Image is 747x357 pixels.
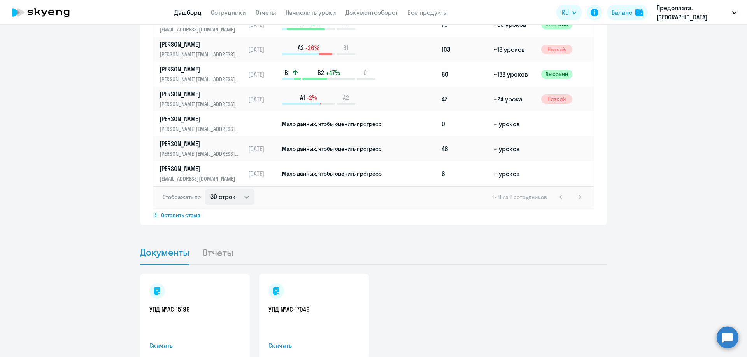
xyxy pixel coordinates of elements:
a: [PERSON_NAME][PERSON_NAME][EMAIL_ADDRESS][DOMAIN_NAME] [160,40,245,59]
span: B2 [317,68,324,77]
span: A1 [300,93,305,102]
td: 47 [438,87,491,111]
span: -2% [307,93,317,102]
td: 0 [438,111,491,136]
span: C1 [363,68,369,77]
p: [PERSON_NAME] [160,115,240,123]
span: Мало данных, чтобы оценить прогресс [282,145,382,152]
a: УПД №AC-17046 [268,305,359,313]
span: Оставить отзыв [161,212,200,219]
td: [DATE] [245,136,281,161]
a: Начислить уроки [286,9,336,16]
a: [PERSON_NAME][EMAIL_ADDRESS][DOMAIN_NAME] [160,164,245,183]
a: УПД №AC-15199 [149,305,240,313]
button: Предоплата, [GEOGRAPHIC_DATA]. ПРОЕКТНАЯ ЛОГИСТИКА, ООО [652,3,740,22]
a: Отчеты [256,9,276,16]
td: 46 [438,136,491,161]
span: RU [562,8,569,17]
div: Баланс [612,8,632,17]
span: Мало данных, чтобы оценить прогресс [282,170,382,177]
td: [DATE] [245,37,281,62]
p: [PERSON_NAME] [160,90,240,98]
span: Низкий [541,45,572,54]
a: Сотрудники [211,9,246,16]
td: 60 [438,62,491,87]
a: [PERSON_NAME][PERSON_NAME][EMAIL_ADDRESS][DOMAIN_NAME] [160,115,245,133]
a: [PERSON_NAME][PERSON_NAME][EMAIL_ADDRESS][DOMAIN_NAME] [160,90,245,108]
span: Мало данных, чтобы оценить прогресс [282,120,382,127]
p: [PERSON_NAME][EMAIL_ADDRESS][DOMAIN_NAME] [160,150,240,158]
td: [DATE] [245,87,281,111]
img: balance [635,9,643,16]
ul: Tabs [140,240,607,265]
a: Дашборд [174,9,202,16]
td: ~18 уроков [491,37,538,62]
p: [EMAIL_ADDRESS][DOMAIN_NAME] [160,25,240,34]
span: Скачать [149,341,240,350]
td: [DATE] [245,62,281,87]
p: [PERSON_NAME] [160,65,240,73]
span: Высокий [541,70,572,79]
p: [PERSON_NAME] [160,139,240,148]
span: 1 - 11 из 11 сотрудников [492,193,547,200]
span: A2 [298,44,304,52]
button: RU [556,5,582,20]
span: +47% [326,68,340,77]
p: [EMAIL_ADDRESS][DOMAIN_NAME] [160,174,240,183]
p: [PERSON_NAME][EMAIL_ADDRESS][DOMAIN_NAME] [160,75,240,84]
a: Все продукты [407,9,448,16]
td: [DATE] [245,161,281,186]
span: Низкий [541,94,572,104]
span: Отображать по: [163,193,202,200]
td: ~ уроков [491,111,538,136]
span: B1 [343,44,349,52]
p: Предоплата, [GEOGRAPHIC_DATA]. ПРОЕКТНАЯ ЛОГИСТИКА, ООО [656,3,729,22]
span: Скачать [268,341,359,350]
a: [PERSON_NAME][PERSON_NAME][EMAIL_ADDRESS][DOMAIN_NAME] [160,139,245,158]
td: 6 [438,161,491,186]
td: ~24 урока [491,87,538,111]
a: [PERSON_NAME][PERSON_NAME][EMAIL_ADDRESS][DOMAIN_NAME] [160,65,245,84]
td: ~138 уроков [491,62,538,87]
td: ~ уроков [491,136,538,161]
td: ~ уроков [491,161,538,186]
span: Документы [140,246,189,258]
span: -26% [305,44,319,52]
p: [PERSON_NAME] [160,40,240,49]
p: [PERSON_NAME][EMAIL_ADDRESS][DOMAIN_NAME] [160,50,240,59]
span: B1 [284,68,290,77]
span: A2 [343,93,349,102]
p: [PERSON_NAME] [160,164,240,173]
td: 103 [438,37,491,62]
p: [PERSON_NAME][EMAIL_ADDRESS][DOMAIN_NAME] [160,125,240,133]
button: Балансbalance [607,5,648,20]
p: [PERSON_NAME][EMAIL_ADDRESS][DOMAIN_NAME] [160,100,240,108]
a: Документооборот [345,9,398,16]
